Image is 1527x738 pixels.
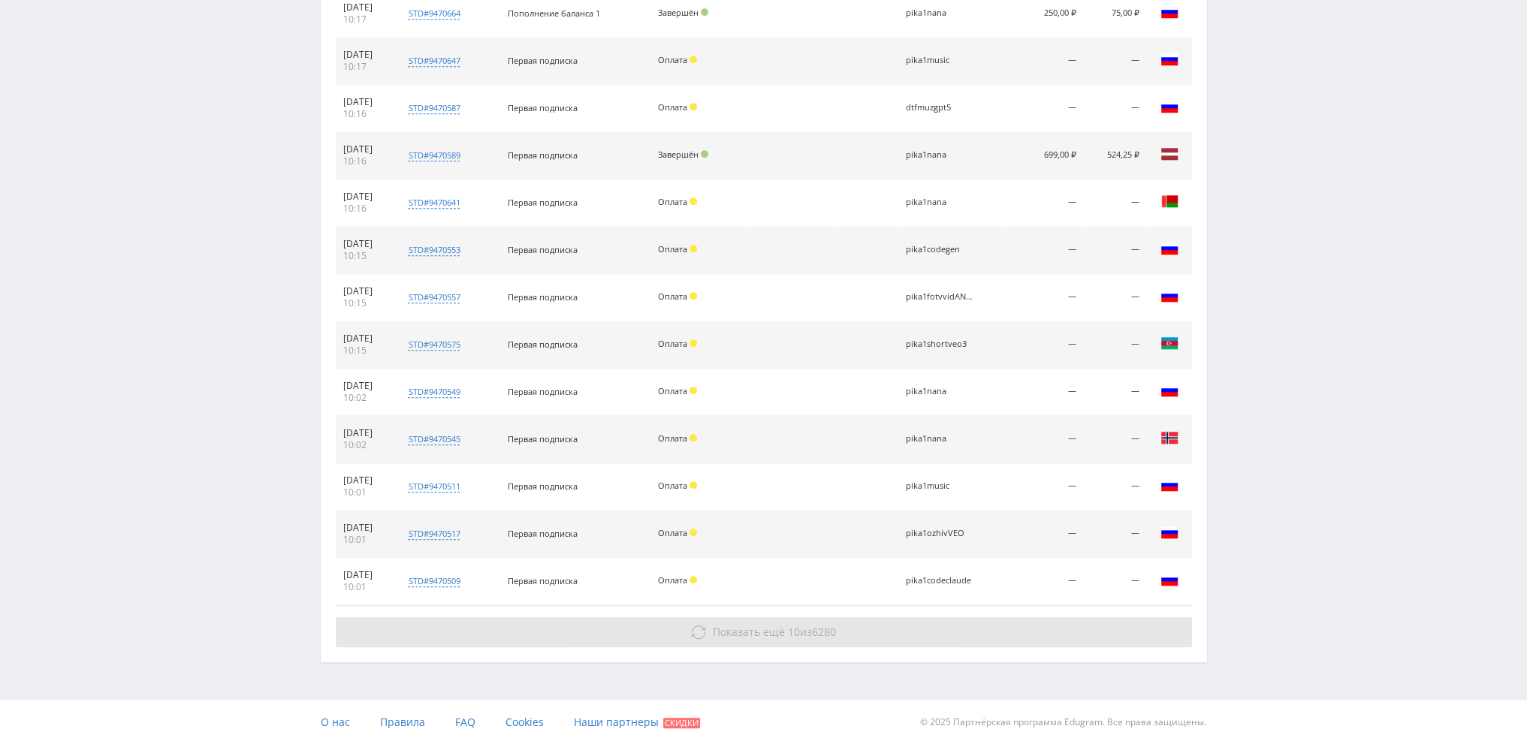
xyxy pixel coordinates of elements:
img: rus.png [1160,50,1178,68]
img: rus.png [1160,381,1178,399]
span: 10 [788,625,800,639]
span: Оплата [658,243,687,255]
td: 524,25 ₽ [1084,132,1146,179]
div: dtfmuzgpt5 [906,103,973,113]
span: Холд [690,292,697,300]
td: — [1084,274,1146,321]
td: — [1084,369,1146,416]
td: — [1084,38,1146,85]
div: pika1codegen [906,245,973,255]
img: rus.png [1160,476,1178,494]
div: 10:17 [343,14,387,26]
div: [DATE] [343,238,387,250]
span: Оплата [658,54,687,65]
div: 10:02 [343,439,387,451]
div: 10:02 [343,392,387,404]
div: pika1music [906,481,973,491]
td: — [1007,463,1084,511]
div: [DATE] [343,427,387,439]
span: Холд [690,245,697,252]
span: Первая подписка [508,433,578,444]
div: pika1nana [906,150,973,160]
div: pika1nana [906,8,973,18]
td: — [1084,463,1146,511]
td: — [1084,321,1146,369]
div: 10:01 [343,581,387,593]
td: — [1084,416,1146,463]
div: [DATE] [343,191,387,203]
img: lva.png [1160,145,1178,163]
span: из [713,625,836,639]
td: — [1007,179,1084,227]
td: — [1084,85,1146,132]
div: std#9470553 [408,244,460,256]
span: Оплата [658,574,687,586]
div: 10:15 [343,297,387,309]
td: — [1007,511,1084,558]
img: rus.png [1160,571,1178,589]
img: rus.png [1160,98,1178,116]
div: [DATE] [343,285,387,297]
span: Холд [690,576,697,583]
td: 699,00 ₽ [1007,132,1084,179]
div: [DATE] [343,333,387,345]
img: rus.png [1160,523,1178,541]
td: — [1084,227,1146,274]
span: Первая подписка [508,149,578,161]
span: Первая подписка [508,480,578,492]
td: — [1007,321,1084,369]
span: Первая подписка [508,102,578,113]
div: [DATE] [343,96,387,108]
span: Оплата [658,480,687,491]
span: Первая подписка [508,55,578,66]
div: [DATE] [343,380,387,392]
span: Оплата [658,101,687,113]
span: 6280 [812,625,836,639]
td: — [1007,416,1084,463]
td: — [1007,274,1084,321]
img: rus.png [1160,3,1178,21]
span: Холд [690,339,697,347]
td: — [1007,558,1084,605]
img: nor.png [1160,429,1178,447]
span: FAQ [455,715,475,729]
div: std#9470549 [408,386,460,398]
span: Холд [690,387,697,394]
span: Холд [690,197,697,205]
div: pika1nana [906,434,973,444]
div: std#9470664 [408,8,460,20]
div: std#9470557 [408,291,460,303]
img: rus.png [1160,287,1178,305]
div: [DATE] [343,2,387,14]
div: 10:17 [343,61,387,73]
td: — [1084,558,1146,605]
span: Оплата [658,385,687,396]
div: 10:16 [343,155,387,167]
div: [DATE] [343,49,387,61]
span: Пополнение баланса 1 [508,8,600,19]
span: Холд [690,56,697,63]
div: std#9470509 [408,575,460,587]
span: Показать ещё [713,625,785,639]
span: Холд [690,103,697,110]
td: — [1007,85,1084,132]
div: std#9470587 [408,102,460,114]
div: 10:15 [343,345,387,357]
span: Правила [380,715,425,729]
td: — [1084,179,1146,227]
img: rus.png [1160,239,1178,258]
div: [DATE] [343,474,387,486]
div: std#9470575 [408,339,460,351]
td: — [1007,227,1084,274]
div: std#9470517 [408,528,460,540]
span: Первая подписка [508,528,578,539]
span: Оплата [658,338,687,349]
div: [DATE] [343,522,387,534]
span: Холд [690,481,697,489]
div: 10:16 [343,203,387,215]
div: pika1codeclaude [906,576,973,586]
div: pika1music [906,56,973,65]
td: — [1084,511,1146,558]
div: [DATE] [343,143,387,155]
span: Холд [690,529,697,536]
